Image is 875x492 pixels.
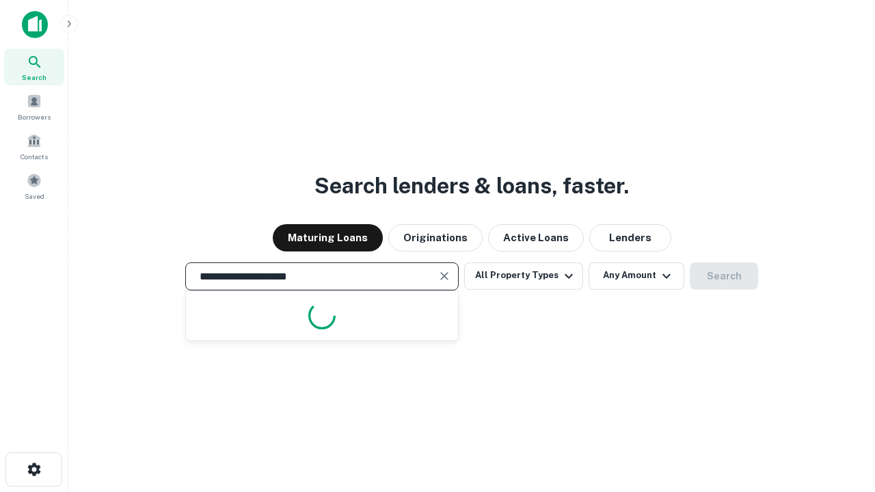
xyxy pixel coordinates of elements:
[314,169,629,202] h3: Search lenders & loans, faster.
[464,262,583,290] button: All Property Types
[18,111,51,122] span: Borrowers
[388,224,483,251] button: Originations
[807,383,875,448] iframe: Chat Widget
[4,88,64,125] a: Borrowers
[22,11,48,38] img: capitalize-icon.png
[4,49,64,85] a: Search
[273,224,383,251] button: Maturing Loans
[25,191,44,202] span: Saved
[22,72,46,83] span: Search
[589,224,671,251] button: Lenders
[435,266,454,286] button: Clear
[21,151,48,162] span: Contacts
[589,262,684,290] button: Any Amount
[488,224,584,251] button: Active Loans
[4,128,64,165] a: Contacts
[4,167,64,204] a: Saved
